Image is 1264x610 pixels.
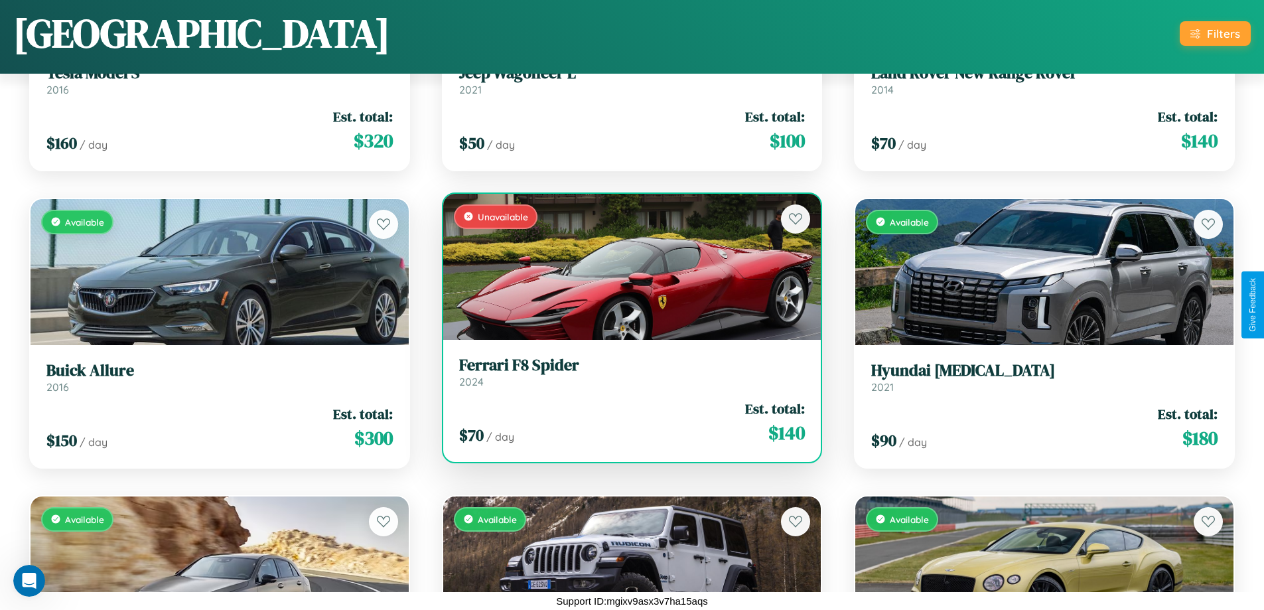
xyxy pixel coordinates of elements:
span: / day [899,435,927,449]
span: Available [65,216,104,228]
h3: Ferrari F8 Spider [459,356,806,375]
span: 2021 [459,83,482,96]
span: Available [65,514,104,525]
span: Est. total: [745,399,805,418]
a: Ferrari F8 Spider2024 [459,356,806,388]
span: Unavailable [478,211,528,222]
span: $ 70 [459,424,484,446]
span: 2021 [871,380,894,394]
a: Land Rover New Range Rover2014 [871,64,1218,96]
span: $ 140 [768,419,805,446]
span: $ 150 [46,429,77,451]
span: $ 140 [1181,127,1218,154]
h3: Buick Allure [46,361,393,380]
span: / day [80,435,107,449]
span: $ 180 [1182,425,1218,451]
a: Hyundai [MEDICAL_DATA]2021 [871,361,1218,394]
span: $ 320 [354,127,393,154]
span: / day [898,138,926,151]
span: Est. total: [1158,404,1218,423]
div: Filters [1207,27,1240,40]
p: Support ID: mgixv9asx3v7ha15aqs [556,592,707,610]
div: Give Feedback [1248,278,1257,332]
span: Available [890,216,929,228]
span: 2016 [46,83,69,96]
span: Available [890,514,929,525]
span: $ 70 [871,132,896,154]
a: Jeep Wagoneer L2021 [459,64,806,96]
h3: Jeep Wagoneer L [459,64,806,83]
span: $ 90 [871,429,896,451]
span: Available [478,514,517,525]
span: $ 160 [46,132,77,154]
span: / day [487,138,515,151]
h1: [GEOGRAPHIC_DATA] [13,6,390,60]
a: Tesla Model S2016 [46,64,393,96]
a: Buick Allure2016 [46,361,393,394]
span: 2014 [871,83,894,96]
span: Est. total: [1158,107,1218,126]
span: 2016 [46,380,69,394]
iframe: Intercom live chat [13,565,45,597]
span: 2024 [459,375,484,388]
h3: Hyundai [MEDICAL_DATA] [871,361,1218,380]
span: $ 100 [770,127,805,154]
span: $ 300 [354,425,393,451]
h3: Tesla Model S [46,64,393,83]
span: Est. total: [333,107,393,126]
span: / day [486,430,514,443]
button: Filters [1180,21,1251,46]
span: $ 50 [459,132,484,154]
span: / day [80,138,107,151]
h3: Land Rover New Range Rover [871,64,1218,83]
span: Est. total: [745,107,805,126]
span: Est. total: [333,404,393,423]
